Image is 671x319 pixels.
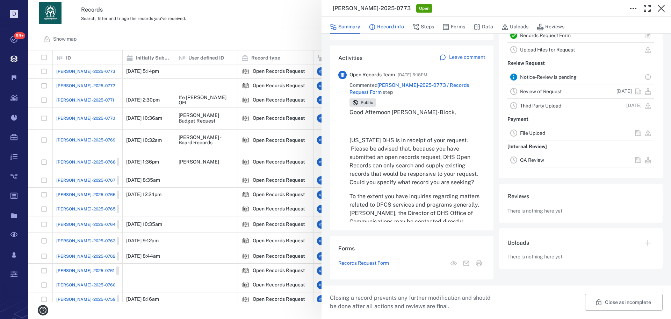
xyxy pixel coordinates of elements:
[507,140,547,153] p: [Internal Review]
[349,82,469,95] a: [PERSON_NAME]-2025-0773 / Records Request Form
[520,89,562,94] a: Review of Request
[349,192,485,243] p: To the extent you have inquiries regarding matters related to DFCS services and programs generall...
[585,294,663,311] button: Close as incomplete
[507,167,545,180] p: Record Delivery
[449,54,485,61] p: Leave comment
[330,236,493,285] div: FormsRecords Request FormView form in the stepMail formPrint form
[418,6,431,12] span: Open
[626,102,642,109] p: [DATE]
[507,239,529,247] h6: Uploads
[654,1,668,15] button: Close
[398,71,427,79] span: [DATE] 5:18PM
[439,54,485,62] a: Leave comment
[330,46,493,236] div: ActivitiesLeave commentOpen Records Team[DATE] 5:18PMCommented[PERSON_NAME]-2025-0773 / Records R...
[359,100,375,106] span: Public
[349,82,485,96] span: Commented step
[330,294,496,311] p: Closing a record prevents any further modification and should be done after all actions and revie...
[626,1,640,15] button: Toggle to Edit Boxes
[349,136,485,187] p: [US_STATE] DHS is in receipt of your request. Please be advised that, because you have submitted ...
[349,71,395,78] span: Open Records Team
[474,20,493,34] button: Data
[442,20,465,34] button: Forms
[14,32,25,39] span: 99+
[349,108,485,117] p: Good Afternoon [PERSON_NAME]-Block,
[333,4,411,13] h3: [PERSON_NAME]-2025-0773
[472,257,485,270] button: Print form
[502,20,528,34] button: Uploads
[507,192,654,201] h6: Reviews
[640,1,654,15] button: Toggle Fullscreen
[499,184,663,229] div: ReviewsThere is nothing here yet
[520,157,544,163] a: QA Review
[369,20,404,34] button: Record info
[537,20,564,34] button: Reviews
[507,208,562,215] p: There is nothing here yet
[520,47,575,53] a: Upload Files for Request
[507,254,562,261] p: There is nothing here yet
[338,54,362,62] h6: Activities
[447,257,460,270] button: View form in the step
[338,244,485,253] h6: Forms
[520,103,561,109] a: Third Party Upload
[520,74,577,80] a: Notice-Review is pending
[520,130,545,136] a: File Upload
[10,10,18,18] p: D
[520,33,571,38] a: Records Request Form
[616,88,632,95] p: [DATE]
[338,260,389,267] a: Records Request Form
[507,113,528,126] p: Payment
[460,257,472,270] button: Mail form
[499,228,663,275] div: UploadsThere is nothing here yet
[16,5,30,11] span: Help
[330,20,360,34] button: Summary
[412,20,434,34] button: Steps
[507,57,545,70] p: Review Request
